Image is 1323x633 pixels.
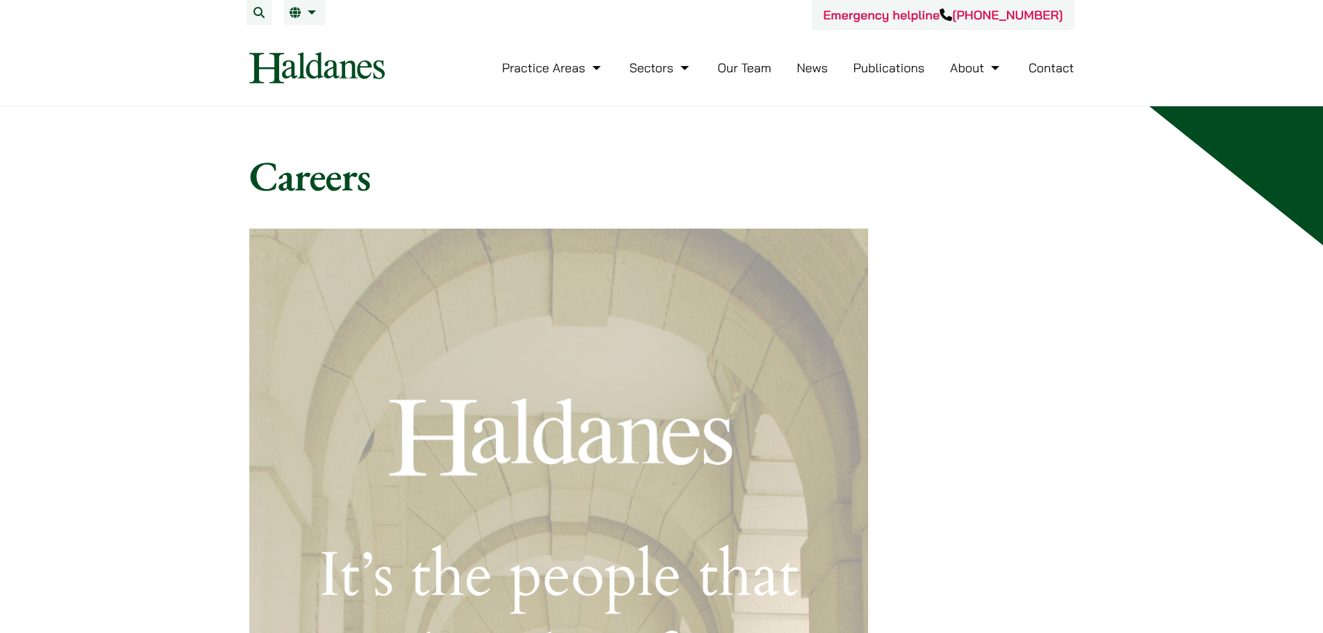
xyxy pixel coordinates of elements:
a: Emergency helpline[PHONE_NUMBER] [823,7,1063,23]
h1: Careers [249,151,1074,201]
a: Our Team [717,60,771,76]
a: News [797,60,828,76]
a: Contact [1029,60,1074,76]
a: Sectors [629,60,692,76]
img: Logo of Haldanes [249,52,385,83]
a: Publications [854,60,925,76]
a: About [950,60,1003,76]
a: Practice Areas [502,60,604,76]
a: EN [290,7,319,18]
